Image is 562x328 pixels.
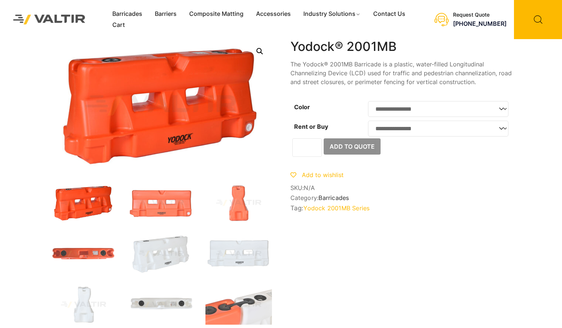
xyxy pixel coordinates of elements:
[303,204,369,212] a: Yodock 2001MB Series
[304,184,315,191] span: N/A
[292,138,322,157] input: Product quantity
[50,234,117,274] img: 2001MB_Org_Top.jpg
[128,285,194,325] img: 2001MB_Nat_Top.jpg
[250,8,297,20] a: Accessories
[294,103,310,111] label: Color
[324,138,381,155] button: Add to Quote
[205,183,272,223] img: 2001MB_Org_Side.jpg
[128,234,194,274] img: 2001MB_Nat_3Q.jpg
[297,8,367,20] a: Industry Solutions
[290,194,512,201] span: Category:
[290,60,512,86] p: The Yodock® 2001MB Barricade is a plastic, water-filled Longitudinal Channelizing Device (LCD) us...
[183,8,250,20] a: Composite Matting
[149,8,183,20] a: Barriers
[50,183,117,223] img: 2001MB_Org_3Q.jpg
[50,285,117,325] img: 2001MB_Nat_Side.jpg
[290,204,512,212] span: Tag:
[290,39,512,54] h1: Yodock® 2001MB
[294,123,328,130] label: Rent or Buy
[319,194,349,201] a: Barricades
[128,183,194,223] img: 2001MB_Org_Front.jpg
[6,7,93,32] img: Valtir Rentals
[453,12,507,18] div: Request Quote
[106,20,131,31] a: Cart
[302,171,344,179] span: Add to wishlist
[205,285,272,325] img: 2001MB_Xtra2.jpg
[205,234,272,274] img: 2001MB_Nat_Front.jpg
[367,8,412,20] a: Contact Us
[453,20,507,27] a: [PHONE_NUMBER]
[290,171,344,179] a: Add to wishlist
[290,184,512,191] span: SKU:
[106,8,149,20] a: Barricades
